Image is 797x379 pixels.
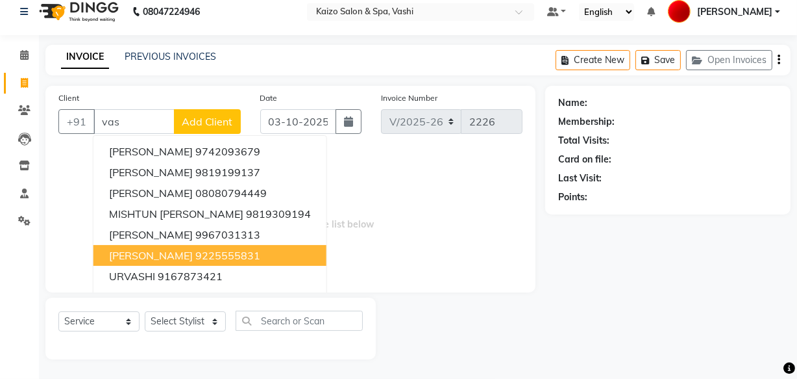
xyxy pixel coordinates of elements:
span: [PERSON_NAME] [109,249,193,262]
input: Search or Scan [236,311,363,331]
div: Points: [558,190,587,204]
button: +91 [58,109,95,134]
div: Name: [558,96,587,110]
ngb-highlight: 08080794449 [195,187,267,200]
ngb-highlight: 9967031313 [195,228,260,241]
button: Create New [556,50,630,70]
input: Search by Name/Mobile/Email/Code [93,109,175,134]
span: Add Client [182,115,233,128]
span: [PERSON_NAME] [109,187,193,200]
label: Date [260,92,278,104]
div: Last Visit: [558,172,602,185]
span: Select & add items from the list below [58,150,522,280]
span: MISHTUN [PERSON_NAME] [109,207,243,220]
label: Client [58,92,79,104]
div: Card on file: [558,153,611,166]
a: INVOICE [61,46,109,69]
span: [PERSON_NAME] [109,145,193,158]
button: Open Invoices [686,50,772,70]
div: Membership: [558,115,615,129]
span: [PERSON_NAME] [697,5,772,19]
span: URVASHI [109,270,155,283]
ngb-highlight: 7020120987 [195,291,260,304]
div: Total Visits: [558,134,609,148]
ngb-highlight: 9819199137 [195,166,260,179]
label: Invoice Number [381,92,437,104]
ngb-highlight: 9167873421 [158,270,223,283]
span: [PERSON_NAME] [109,291,193,304]
button: Add Client [174,109,241,134]
span: [PERSON_NAME] [109,166,193,179]
ngb-highlight: 9819309194 [246,207,311,220]
span: [PERSON_NAME] [109,228,193,241]
button: Save [635,50,681,70]
ngb-highlight: 9742093679 [195,145,260,158]
ngb-highlight: 9225555831 [195,249,260,262]
a: PREVIOUS INVOICES [125,51,216,62]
